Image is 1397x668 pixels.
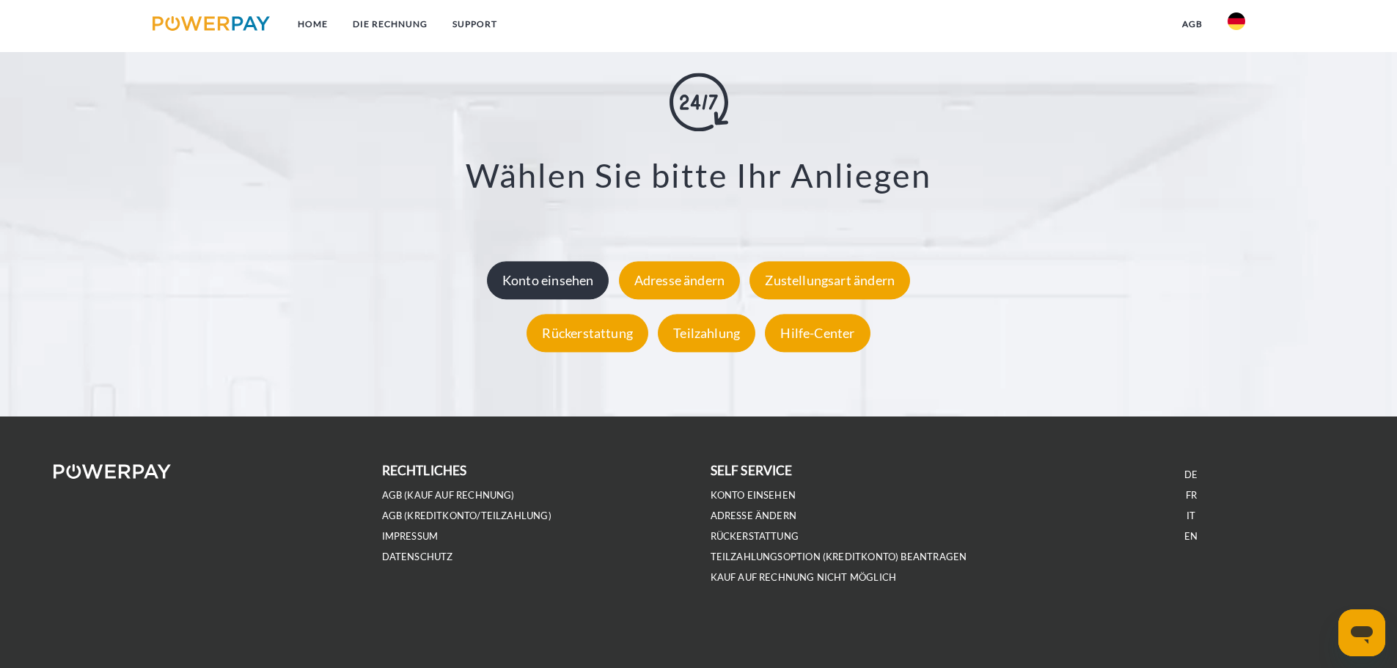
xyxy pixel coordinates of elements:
b: self service [711,463,793,478]
a: Zustellungsart ändern [746,272,914,288]
a: Rückerstattung [711,530,799,543]
a: EN [1184,530,1198,543]
a: Konto einsehen [711,489,796,502]
img: logo-powerpay-white.svg [54,464,172,479]
img: online-shopping.svg [670,73,728,131]
a: DATENSCHUTZ [382,551,453,563]
a: IMPRESSUM [382,530,439,543]
div: Teilzahlung [658,314,755,352]
div: Hilfe-Center [765,314,870,352]
a: FR [1186,489,1197,502]
div: Konto einsehen [487,261,609,299]
div: Rückerstattung [527,314,648,352]
a: SUPPORT [440,11,510,37]
a: Adresse ändern [615,272,744,288]
a: DIE RECHNUNG [340,11,440,37]
a: Teilzahlungsoption (KREDITKONTO) beantragen [711,551,967,563]
a: Adresse ändern [711,510,797,522]
img: de [1228,12,1245,30]
a: AGB (Kreditkonto/Teilzahlung) [382,510,551,522]
iframe: Schaltfläche zum Öffnen des Messaging-Fensters [1338,609,1385,656]
a: Home [285,11,340,37]
a: Teilzahlung [654,325,759,341]
a: agb [1170,11,1215,37]
a: Hilfe-Center [761,325,873,341]
a: Kauf auf Rechnung nicht möglich [711,571,897,584]
div: Zustellungsart ändern [749,261,910,299]
h3: Wählen Sie bitte Ihr Anliegen [88,155,1309,196]
a: DE [1184,469,1198,481]
a: Konto einsehen [483,272,613,288]
a: Rückerstattung [523,325,652,341]
img: logo-powerpay.svg [153,16,271,31]
div: Adresse ändern [619,261,741,299]
a: AGB (Kauf auf Rechnung) [382,489,515,502]
b: rechtliches [382,463,467,478]
a: IT [1187,510,1195,522]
